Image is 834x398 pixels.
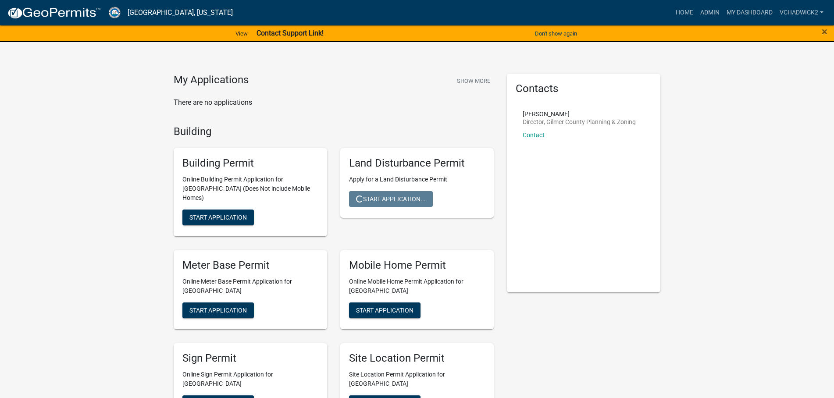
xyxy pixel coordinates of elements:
h5: Land Disturbance Permit [349,157,485,170]
strong: Contact Support Link! [257,29,324,37]
p: [PERSON_NAME] [523,111,636,117]
p: There are no applications [174,97,494,108]
h4: Building [174,125,494,138]
p: Apply for a Land Disturbance Permit [349,175,485,184]
a: Contact [523,131,545,139]
a: [GEOGRAPHIC_DATA], [US_STATE] [128,5,233,20]
button: Start Application [349,302,421,318]
h5: Meter Base Permit [182,259,318,272]
button: Start Application... [349,191,433,207]
p: Online Building Permit Application for [GEOGRAPHIC_DATA] (Does Not include Mobile Homes) [182,175,318,203]
button: Start Application [182,210,254,225]
span: Start Application [189,214,247,221]
p: Online Meter Base Permit Application for [GEOGRAPHIC_DATA] [182,277,318,295]
span: Start Application [189,306,247,313]
p: Director, Gilmer County Planning & Zoning [523,119,636,125]
button: Close [822,26,827,37]
span: Start Application... [356,195,426,203]
button: Don't show again [531,26,581,41]
h4: My Applications [174,74,249,87]
button: Start Application [182,302,254,318]
span: Start Application [356,306,413,313]
h5: Site Location Permit [349,352,485,365]
h5: Sign Permit [182,352,318,365]
p: Site Location Permit Application for [GEOGRAPHIC_DATA] [349,370,485,388]
p: Online Sign Permit Application for [GEOGRAPHIC_DATA] [182,370,318,388]
span: × [822,25,827,38]
a: Home [672,4,697,21]
p: Online Mobile Home Permit Application for [GEOGRAPHIC_DATA] [349,277,485,295]
a: My Dashboard [723,4,776,21]
button: Show More [453,74,494,88]
h5: Mobile Home Permit [349,259,485,272]
img: Gilmer County, Georgia [108,7,121,18]
h5: Contacts [516,82,652,95]
h5: Building Permit [182,157,318,170]
a: View [232,26,251,41]
a: VChadwick2 [776,4,827,21]
a: Admin [697,4,723,21]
